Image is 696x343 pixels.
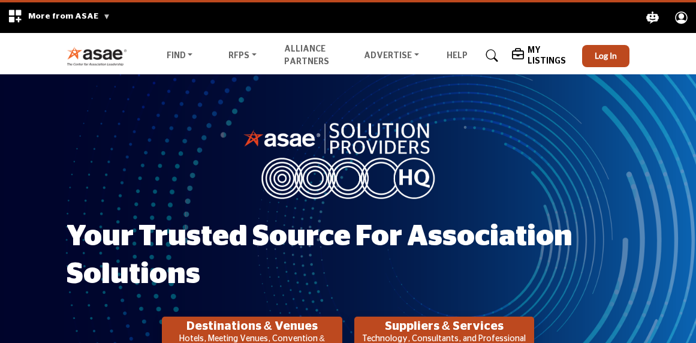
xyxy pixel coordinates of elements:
[447,52,468,60] a: Help
[355,47,427,64] a: Advertise
[358,319,531,333] h2: Suppliers & Services
[67,218,629,293] h1: Your Trusted Source for Association Solutions
[220,47,265,64] a: RFPs
[158,47,201,64] a: Find
[28,12,110,20] span: More from ASAE
[474,46,506,65] a: Search
[582,45,629,67] button: Log In
[67,46,133,66] img: Site Logo
[512,45,573,67] div: My Listings
[165,319,338,333] h2: Destinations & Venues
[243,120,453,199] img: image
[595,50,617,61] span: Log In
[284,45,329,66] a: Alliance Partners
[528,45,573,67] h5: My Listings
